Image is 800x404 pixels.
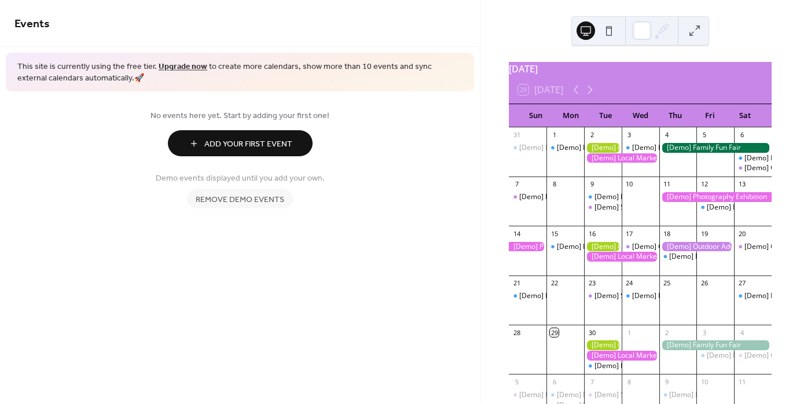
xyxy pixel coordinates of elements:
[632,143,720,153] div: [Demo] Morning Yoga Bliss
[728,104,762,127] div: Sat
[625,279,634,288] div: 24
[584,390,622,400] div: [Demo] Seniors' Social Tea
[550,377,559,386] div: 6
[659,252,697,262] div: [Demo] Morning Yoga Bliss
[550,328,559,337] div: 29
[696,351,734,361] div: [Demo] Morning Yoga Bliss
[553,104,588,127] div: Mon
[588,279,596,288] div: 23
[700,377,709,386] div: 10
[622,242,659,252] div: [Demo] Culinary Cooking Class
[625,229,634,238] div: 17
[623,104,658,127] div: Wed
[659,242,735,252] div: [Demo] Outdoor Adventure Day
[584,361,622,371] div: [Demo] Morning Yoga Bliss
[204,138,292,150] span: Add Your First Event
[512,180,521,189] div: 7
[512,279,521,288] div: 21
[625,377,634,386] div: 8
[550,279,559,288] div: 22
[546,143,584,153] div: [Demo] Fitness Bootcamp
[692,104,727,127] div: Fri
[737,180,746,189] div: 13
[625,131,634,139] div: 3
[663,229,671,238] div: 18
[737,229,746,238] div: 20
[696,203,734,212] div: [Demo] Morning Yoga Bliss
[595,291,681,301] div: [Demo] Seniors' Social Tea
[700,328,709,337] div: 3
[550,131,559,139] div: 1
[584,153,659,163] div: [Demo] Local Market
[625,328,634,337] div: 1
[512,328,521,337] div: 28
[196,194,284,206] span: Remove demo events
[588,328,596,337] div: 30
[588,180,596,189] div: 9
[557,390,640,400] div: [Demo] Fitness Bootcamp
[663,279,671,288] div: 25
[659,143,772,153] div: [Demo] Family Fun Fair
[737,328,746,337] div: 4
[584,351,659,361] div: [Demo] Local Market
[595,390,681,400] div: [Demo] Seniors' Social Tea
[584,291,622,301] div: [Demo] Seniors' Social Tea
[588,377,596,386] div: 7
[663,377,671,386] div: 9
[663,180,671,189] div: 11
[734,163,772,173] div: [Demo] Open Mic Night
[519,143,607,153] div: [Demo] Morning Yoga Bliss
[14,110,465,122] span: No events here yet. Start by adding your first one!
[17,61,463,84] span: This site is currently using the free tier. to create more calendars, show more than 10 events an...
[737,279,746,288] div: 27
[584,252,659,262] div: [Demo] Local Market
[588,104,623,127] div: Tue
[734,153,772,163] div: [Demo] Morning Yoga Bliss
[550,180,559,189] div: 8
[588,131,596,139] div: 2
[595,192,682,202] div: [Demo] Morning Yoga Bliss
[707,351,795,361] div: [Demo] Morning Yoga Bliss
[622,291,659,301] div: [Demo] Morning Yoga Bliss
[512,229,521,238] div: 14
[187,189,293,208] button: Remove demo events
[509,390,546,400] div: [Demo] Book Club Gathering
[700,279,709,288] div: 26
[707,203,795,212] div: [Demo] Morning Yoga Bliss
[588,229,596,238] div: 16
[519,291,607,301] div: [Demo] Morning Yoga Bliss
[734,351,772,361] div: [Demo] Open Mic Night
[168,130,313,156] button: Add Your First Event
[14,130,465,156] a: Add Your First Event
[595,361,682,371] div: [Demo] Morning Yoga Bliss
[512,131,521,139] div: 31
[546,390,584,400] div: [Demo] Fitness Bootcamp
[509,62,772,76] div: [DATE]
[584,143,622,153] div: [Demo] Gardening Workshop
[512,377,521,386] div: 5
[669,390,757,400] div: [Demo] Morning Yoga Bliss
[700,180,709,189] div: 12
[700,229,709,238] div: 19
[663,131,671,139] div: 4
[595,203,681,212] div: [Demo] Seniors' Social Tea
[509,143,546,153] div: [Demo] Morning Yoga Bliss
[632,242,732,252] div: [Demo] Culinary Cooking Class
[700,131,709,139] div: 5
[557,242,645,252] div: [Demo] Morning Yoga Bliss
[550,229,559,238] div: 15
[509,242,546,252] div: [Demo] Photography Exhibition
[159,59,207,75] a: Upgrade now
[509,291,546,301] div: [Demo] Morning Yoga Bliss
[734,242,772,252] div: [Demo] Open Mic Night
[584,203,622,212] div: [Demo] Seniors' Social Tea
[519,390,612,400] div: [Demo] Book Club Gathering
[584,192,622,202] div: [Demo] Morning Yoga Bliss
[622,143,659,153] div: [Demo] Morning Yoga Bliss
[659,192,772,202] div: [Demo] Photography Exhibition
[734,291,772,301] div: [Demo] Morning Yoga Bliss
[584,340,622,350] div: [Demo] Gardening Workshop
[659,390,697,400] div: [Demo] Morning Yoga Bliss
[663,328,671,337] div: 2
[625,180,634,189] div: 10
